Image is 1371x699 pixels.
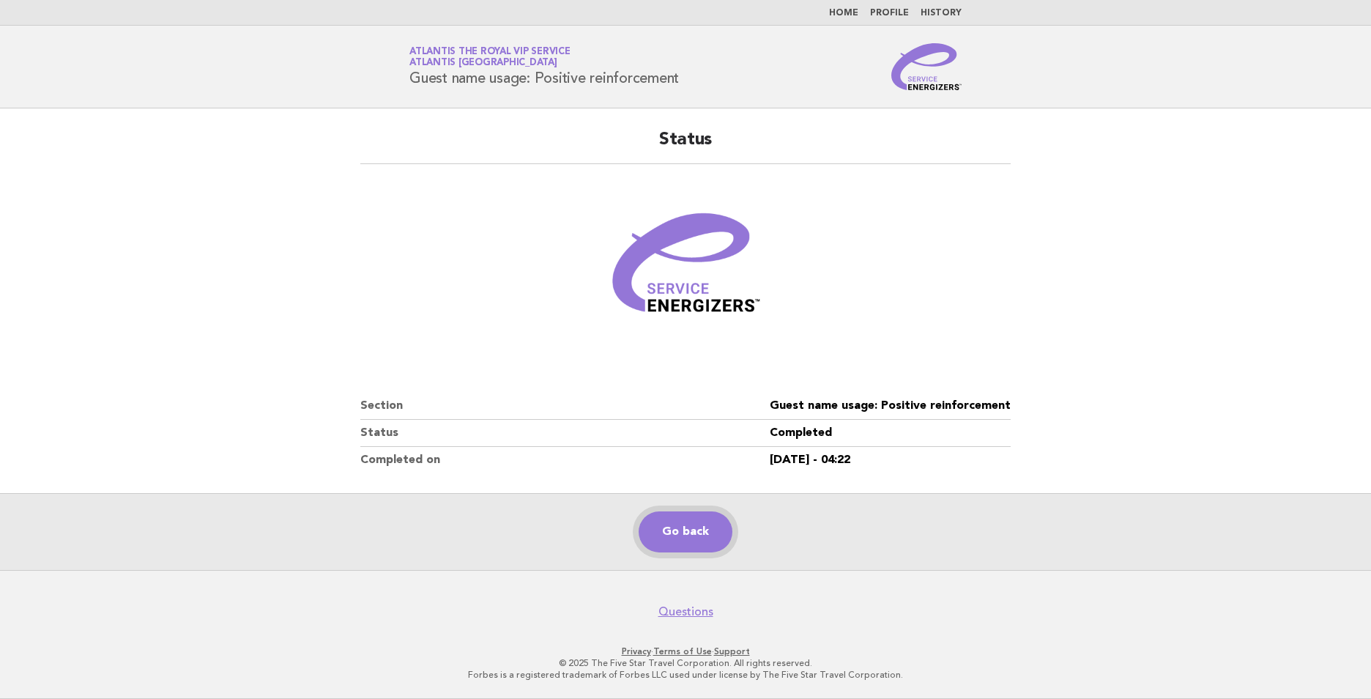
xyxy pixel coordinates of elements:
[770,420,1011,447] dd: Completed
[360,447,770,473] dt: Completed on
[237,657,1134,669] p: © 2025 The Five Star Travel Corporation. All rights reserved.
[829,9,858,18] a: Home
[622,646,651,657] a: Privacy
[237,669,1134,681] p: Forbes is a registered trademark of Forbes LLC used under license by The Five Star Travel Corpora...
[360,128,1011,164] h2: Status
[409,48,679,86] h1: Guest name usage: Positive reinforcement
[360,393,770,420] dt: Section
[714,646,750,657] a: Support
[237,646,1134,657] p: · ·
[360,420,770,447] dt: Status
[921,9,962,18] a: History
[409,47,571,67] a: Atlantis the Royal VIP ServiceAtlantis [GEOGRAPHIC_DATA]
[770,393,1011,420] dd: Guest name usage: Positive reinforcement
[639,511,732,552] a: Go back
[653,646,712,657] a: Terms of Use
[598,182,773,358] img: Verified
[409,59,557,68] span: Atlantis [GEOGRAPHIC_DATA]
[658,604,713,619] a: Questions
[770,447,1011,473] dd: [DATE] - 04:22
[891,43,962,90] img: Service Energizers
[870,9,909,18] a: Profile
